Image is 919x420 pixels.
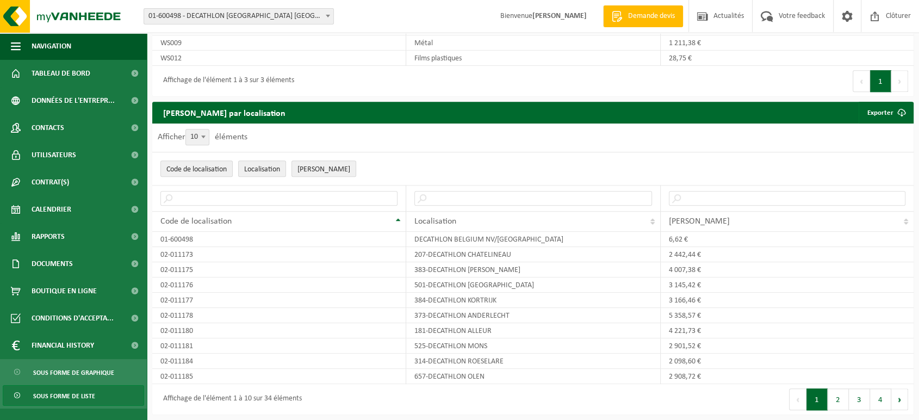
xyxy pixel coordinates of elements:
[33,362,114,383] span: Sous forme de graphique
[661,232,914,247] td: 6,62 €
[891,388,908,410] button: Next
[806,388,828,410] button: 1
[891,70,908,92] button: Next
[532,12,587,20] strong: [PERSON_NAME]
[406,277,660,293] td: 501-DECATHLON [GEOGRAPHIC_DATA]
[152,323,406,338] td: 02-011180
[853,70,870,92] button: Previous
[244,165,280,174] span: Localisation
[661,354,914,369] td: 2 098,60 €
[661,308,914,323] td: 5 358,57 €
[661,293,914,308] td: 3 166,46 €
[669,217,730,226] span: [PERSON_NAME]
[144,9,333,24] span: 01-600498 - DECATHLON BELGIUM NV/SA - EVERE
[406,369,660,384] td: 657-DECATHLON OLEN
[406,308,660,323] td: 373-DECATHLON ANDERLECHT
[32,250,73,277] span: Documents
[625,11,678,22] span: Demande devis
[33,386,95,406] span: Sous forme de liste
[828,388,849,410] button: 2
[661,369,914,384] td: 2 908,72 €
[406,247,660,262] td: 207-DECATHLON CHATELINEAU
[859,102,912,123] a: Exporter
[160,217,232,226] span: Code de localisation
[414,217,456,226] span: Localisation
[32,60,90,87] span: Tableau de bord
[849,388,870,410] button: 3
[158,390,302,409] div: Affichage de l'élément 1 à 10 sur 34 éléments
[32,305,114,332] span: Conditions d'accepta...
[152,232,406,247] td: 01-600498
[158,71,294,91] div: Affichage de l'élément 1 à 3 sur 3 éléments
[32,87,115,114] span: Données de l'entrepr...
[166,165,227,174] span: Code de localisation
[661,35,914,51] td: 1 211,38 €
[870,70,891,92] button: 1
[406,354,660,369] td: 314-DECATHLON ROESELARE
[152,102,296,123] h2: [PERSON_NAME] par localisation
[152,277,406,293] td: 02-011176
[160,160,233,177] button: Code de localisationCode de localisation: Activate to invert sorting
[661,262,914,277] td: 4 007,38 €
[152,293,406,308] td: 02-011177
[406,51,660,66] td: Films plastiques
[870,388,891,410] button: 4
[152,338,406,354] td: 02-011181
[32,141,76,169] span: Utilisateurs
[144,8,334,24] span: 01-600498 - DECATHLON BELGIUM NV/SA - EVERE
[406,323,660,338] td: 181-DECATHLON ALLEUR
[152,51,406,66] td: WS012
[32,223,65,250] span: Rapports
[152,35,406,51] td: WS009
[661,338,914,354] td: 2 901,52 €
[406,232,660,247] td: DECATHLON BELGIUM NV/[GEOGRAPHIC_DATA]
[238,160,286,177] button: LocalisationLocalisation: Activate to sort
[406,293,660,308] td: 384-DECATHLON KORTRIJK
[158,133,247,141] label: Afficher éléments
[186,129,209,145] span: 10
[32,169,69,196] span: Contrat(s)
[406,338,660,354] td: 525-DECATHLON MONS
[32,114,64,141] span: Contacts
[291,160,356,177] button: [PERSON_NAME]Coûts: Activate to sort
[406,35,660,51] td: Métal
[661,277,914,293] td: 3 145,42 €
[152,308,406,323] td: 02-011178
[152,369,406,384] td: 02-011185
[603,5,683,27] a: Demande devis
[3,385,144,406] a: Sous forme de liste
[32,277,97,305] span: Boutique en ligne
[661,247,914,262] td: 2 442,44 €
[152,262,406,277] td: 02-011175
[661,51,914,66] td: 28,75 €
[32,196,71,223] span: Calendrier
[32,33,71,60] span: Navigation
[661,323,914,338] td: 4 221,73 €
[152,354,406,369] td: 02-011184
[406,262,660,277] td: 383-DECATHLON [PERSON_NAME]
[152,247,406,262] td: 02-011173
[32,332,94,359] span: Financial History
[3,362,144,382] a: Sous forme de graphique
[789,388,806,410] button: Previous
[297,165,350,174] span: [PERSON_NAME]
